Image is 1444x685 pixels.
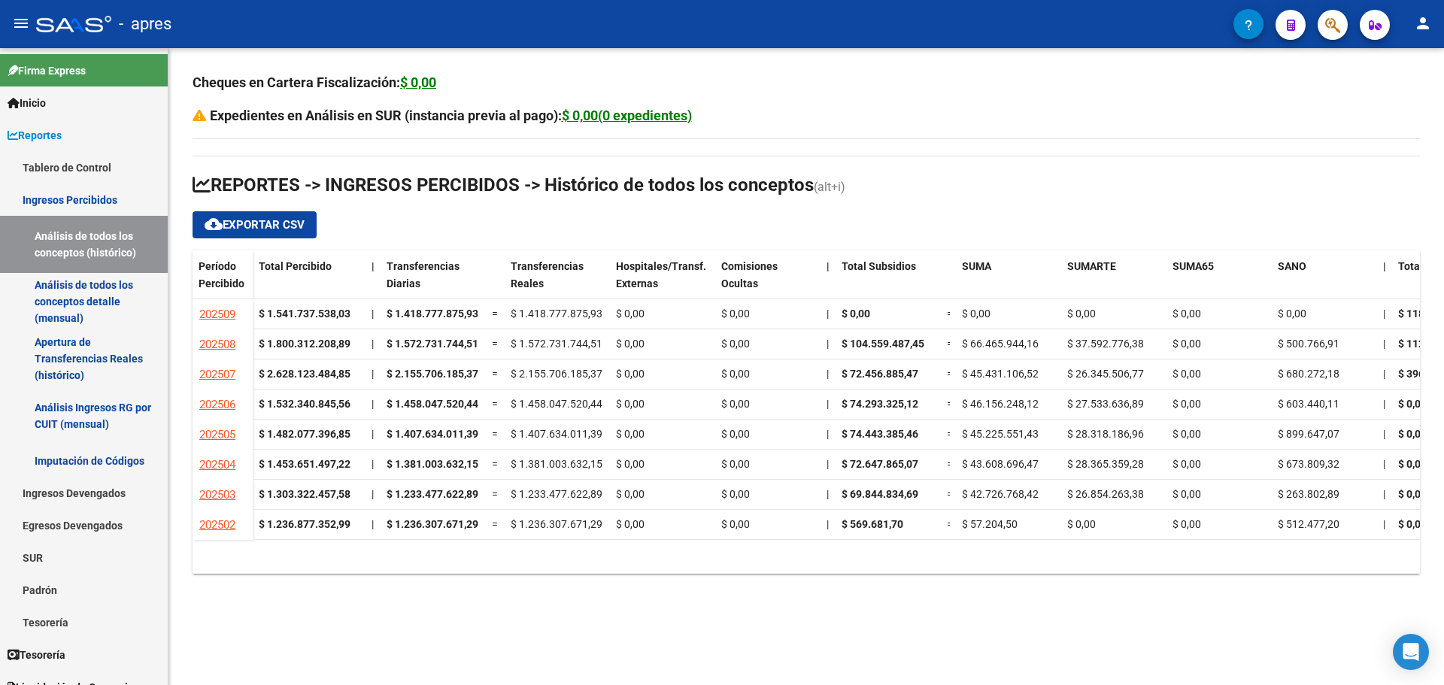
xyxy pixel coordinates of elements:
span: | [827,428,829,440]
span: SUMARTE [1067,260,1116,272]
span: | [1383,260,1386,272]
span: | [827,458,829,470]
span: 202509 [199,308,235,321]
span: $ 0,00 [1398,428,1427,440]
datatable-header-cell: SUMARTE [1061,250,1166,314]
span: $ 0,00 [1067,518,1096,530]
span: $ 0,00 [721,488,750,500]
span: $ 74.293.325,12 [842,398,918,410]
span: | [1383,338,1385,350]
span: 202508 [199,338,235,351]
span: | [372,260,375,272]
span: $ 0,00 [1278,308,1306,320]
strong: $ 1.532.340.845,56 [259,398,350,410]
datatable-header-cell: SUMA65 [1166,250,1272,314]
span: 202504 [199,458,235,471]
span: $ 0,00 [616,428,645,440]
span: $ 0,00 [616,308,645,320]
div: Open Intercom Messenger [1393,634,1429,670]
span: $ 1.458.047.520,44 [387,398,478,410]
span: REPORTES -> INGRESOS PERCIBIDOS -> Histórico de todos los conceptos [193,174,814,195]
datatable-header-cell: SANO [1272,250,1377,314]
span: $ 66.465.944,16 [962,338,1039,350]
span: $ 2.155.706.185,37 [387,368,478,380]
span: $ 74.443.385,46 [842,428,918,440]
span: $ 1.233.477.622,89 [387,488,478,500]
span: $ 1.236.307.671,29 [387,518,478,530]
span: SUMA65 [1172,260,1214,272]
span: $ 27.533.636,89 [1067,398,1144,410]
span: $ 0,00 [1172,308,1201,320]
span: | [372,458,374,470]
span: Total Subsidios [842,260,916,272]
span: = [947,308,953,320]
span: Transferencias Diarias [387,260,460,289]
span: $ 569.681,70 [842,518,903,530]
span: = [492,368,498,380]
span: | [1383,518,1385,530]
span: | [372,518,374,530]
span: (alt+i) [814,180,845,194]
span: $ 0,00 [1172,488,1201,500]
span: $ 0,00 [616,458,645,470]
datatable-header-cell: | [366,250,381,314]
span: | [372,338,374,350]
span: $ 42.726.768,42 [962,488,1039,500]
mat-icon: person [1414,14,1432,32]
span: 202502 [199,518,235,532]
span: | [827,488,829,500]
span: | [1383,428,1385,440]
span: $ 46.156.248,12 [962,398,1039,410]
span: $ 0,00 [616,398,645,410]
datatable-header-cell: Total Percibido [253,250,366,314]
datatable-header-cell: Hospitales/Transf. Externas [610,250,715,314]
span: Hospitales/Transf. Externas [616,260,706,289]
span: $ 1.407.634.011,39 [387,428,478,440]
datatable-header-cell: Transferencias Diarias [381,250,486,314]
div: $ 0,00(0 expedientes) [562,105,692,126]
span: Comisiones Ocultas [721,260,778,289]
span: | [1383,398,1385,410]
span: $ 45.431.106,52 [962,368,1039,380]
span: $ 37.592.776,38 [1067,338,1144,350]
span: $ 69.844.834,69 [842,488,918,500]
span: $ 0,00 [1067,308,1096,320]
span: | [827,398,829,410]
span: $ 0,00 [721,518,750,530]
span: Exportar CSV [205,218,305,232]
span: $ 899.647,07 [1278,428,1339,440]
span: $ 0,00 [1398,398,1427,410]
span: $ 0,00 [1172,368,1201,380]
span: $ 2.155.706.185,37 [511,368,602,380]
span: Firma Express [8,62,86,79]
mat-icon: cloud_download [205,215,223,233]
span: 202503 [199,488,235,502]
span: Total Percibido [259,260,332,272]
span: | [1383,368,1385,380]
span: Tesorería [8,647,65,663]
datatable-header-cell: Total Subsidios [836,250,941,314]
span: = [492,428,498,440]
span: = [492,458,498,470]
span: = [492,308,498,320]
span: $ 680.272,18 [1278,368,1339,380]
span: $ 0,00 [1398,458,1427,470]
strong: $ 1.453.651.497,22 [259,458,350,470]
span: $ 0,00 [616,488,645,500]
span: $ 1.407.634.011,39 [511,428,602,440]
span: $ 263.802,89 [1278,488,1339,500]
span: Inicio [8,95,46,111]
span: $ 0,00 [721,428,750,440]
span: $ 1.381.003.632,15 [511,458,602,470]
span: | [827,260,830,272]
span: $ 0,00 [1172,518,1201,530]
span: $ 0,00 [1398,488,1427,500]
strong: $ 1.482.077.396,85 [259,428,350,440]
span: $ 512.477,20 [1278,518,1339,530]
span: = [492,518,498,530]
span: $ 673.809,32 [1278,458,1339,470]
span: $ 1.458.047.520,44 [511,398,602,410]
span: | [1383,488,1385,500]
datatable-header-cell: Período Percibido [193,250,253,314]
span: $ 0,00 [721,398,750,410]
